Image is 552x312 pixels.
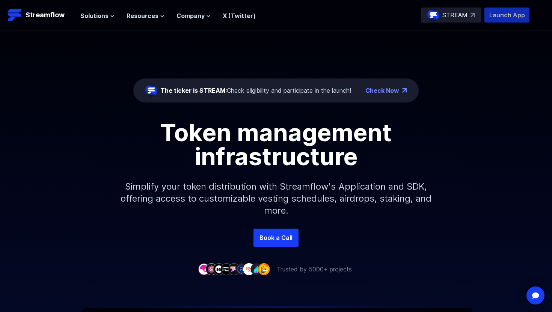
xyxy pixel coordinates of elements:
[160,86,351,95] div: Check eligibility and participate in the launch!
[26,10,65,20] p: Streamflow
[365,86,399,95] a: Check Now
[176,11,205,20] span: Company
[235,263,247,275] img: company-6
[250,263,262,275] img: company-8
[127,11,158,20] span: Resources
[228,263,240,275] img: company-5
[107,121,445,169] h1: Token management infrastructure
[198,263,210,275] img: company-1
[258,263,270,275] img: company-9
[80,11,115,20] button: Solutions
[427,9,439,21] img: streamflow-logo-circle.png
[484,8,529,23] button: Launch App
[220,263,232,275] img: company-4
[277,265,352,274] p: Trusted by 5000+ projects
[176,11,211,20] button: Company
[442,11,468,20] p: STREAM
[526,286,544,304] div: Open Intercom Messenger
[421,8,481,23] a: STREAM
[205,263,217,275] img: company-2
[402,88,407,93] img: top-right-arrow.png
[471,13,475,17] img: top-right-arrow.svg
[223,12,256,20] a: X (Twitter)
[80,11,109,20] span: Solutions
[213,263,225,275] img: company-3
[243,263,255,275] img: company-7
[8,8,23,23] img: Streamflow Logo
[145,84,157,96] img: streamflow-logo-circle.png
[127,11,164,20] button: Resources
[253,229,299,247] a: Book a Call
[8,8,73,23] a: Streamflow
[160,87,227,94] span: The ticker is STREAM:
[115,169,437,229] p: Simplify your token distribution with Streamflow's Application and SDK, offering access to custom...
